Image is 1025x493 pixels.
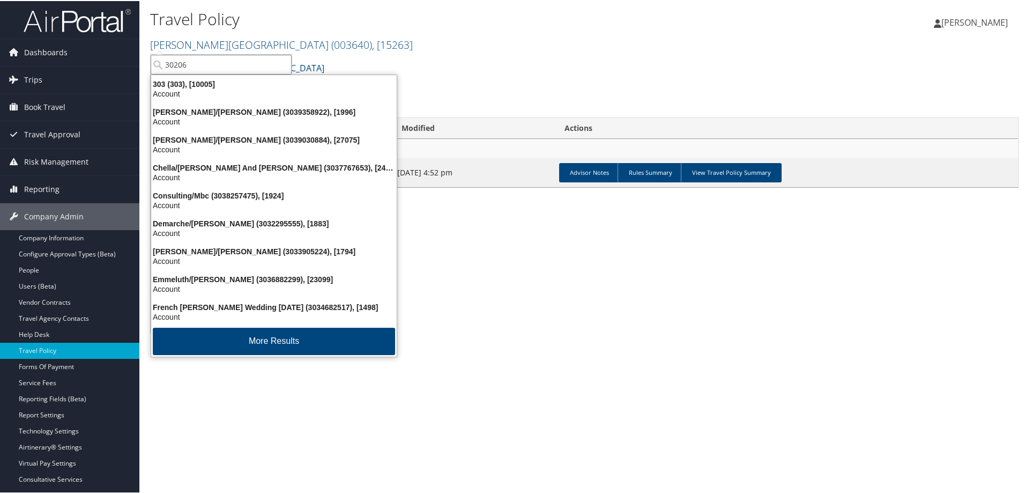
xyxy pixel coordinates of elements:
button: More Results [153,327,395,354]
span: ( 003640 ) [331,36,372,51]
span: Trips [24,65,42,92]
div: [PERSON_NAME]/[PERSON_NAME] (3039358922), [1996] [145,106,403,116]
div: Consulting/Mbc (3038257475), [1924] [145,190,403,200]
span: Company Admin [24,202,84,229]
span: Reporting [24,175,60,202]
div: Demarche/[PERSON_NAME] (3032295555), [1883] [145,218,403,227]
div: Account [145,283,403,293]
a: View Travel Policy Summary [681,162,782,181]
div: Account [145,255,403,265]
div: Account [145,311,403,321]
img: airportal-logo.png [24,7,131,32]
a: [PERSON_NAME] [934,5,1019,38]
div: Account [145,116,403,126]
div: Account [145,144,403,153]
th: Modified: activate to sort column ascending [392,117,554,138]
span: Dashboards [24,38,68,65]
div: 303 (303), [10005] [145,78,403,88]
div: Chella/[PERSON_NAME] And [PERSON_NAME] (3037767653), [2446] [145,162,403,172]
a: Rules Summary [618,162,683,181]
span: Risk Management [24,148,88,174]
div: Account [145,200,403,209]
input: Search Accounts [151,54,292,73]
div: French [PERSON_NAME] Wedding [DATE] (3034682517), [1498] [145,301,403,311]
div: Account [145,172,403,181]
div: [PERSON_NAME]/[PERSON_NAME] (3033905224), [1794] [145,246,403,255]
div: Emmeluth/[PERSON_NAME] (3036882299), [23099] [145,274,403,283]
span: Book Travel [24,93,65,120]
div: Account [145,88,403,98]
th: Actions [555,117,1018,138]
td: [DATE] 4:52 pm [392,157,554,186]
h1: Travel Policy [150,7,729,30]
div: [PERSON_NAME]/[PERSON_NAME] (3039030884), [27075] [145,134,403,144]
a: Advisor Notes [559,162,620,181]
span: [PERSON_NAME] [941,16,1008,27]
td: [PERSON_NAME][GEOGRAPHIC_DATA] [151,138,1018,157]
span: Travel Approval [24,120,80,147]
a: [PERSON_NAME][GEOGRAPHIC_DATA] [150,36,413,51]
div: Account [145,227,403,237]
span: , [ 15263 ] [372,36,413,51]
